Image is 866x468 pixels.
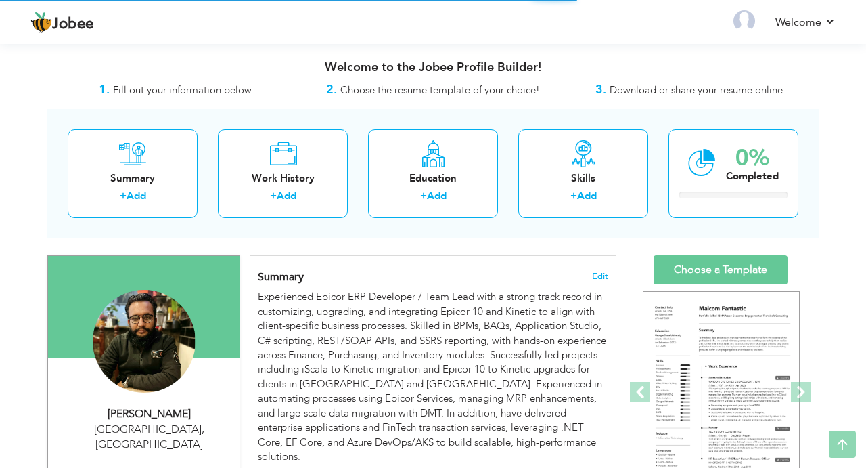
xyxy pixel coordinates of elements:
div: Summary [78,171,187,186]
img: Profile Img [733,10,755,32]
a: Add [577,189,597,203]
a: Choose a Template [654,255,788,284]
a: Add [427,189,447,203]
div: 0% [726,147,779,169]
strong: 1. [99,81,110,98]
div: Work History [229,171,337,186]
img: Mohsin Shah [93,290,196,393]
label: + [420,189,427,203]
span: Summary [258,270,304,284]
strong: 3. [595,81,606,98]
div: Completed [726,169,779,184]
div: [PERSON_NAME] [58,406,240,422]
label: + [570,189,577,203]
span: Fill out your information below. [113,83,254,97]
span: Download or share your resume online. [610,83,785,97]
span: Jobee [52,17,94,32]
strong: 2. [326,81,337,98]
div: Education [379,171,487,186]
span: Edit [592,272,608,281]
a: Welcome [775,14,836,30]
label: + [120,189,127,203]
div: [GEOGRAPHIC_DATA] [GEOGRAPHIC_DATA] [58,422,240,453]
img: jobee.io [30,12,52,33]
h3: Welcome to the Jobee Profile Builder! [47,61,819,75]
label: + [270,189,277,203]
span: Choose the resume template of your choice! [340,83,540,97]
a: Jobee [30,12,94,33]
div: Experienced Epicor ERP Developer / Team Lead with a strong track record in customizing, upgrading... [258,290,608,464]
a: Add [127,189,146,203]
a: Add [277,189,296,203]
div: Skills [529,171,637,186]
span: , [202,422,204,437]
h4: Adding a summary is a quick and easy way to highlight your experience and interests. [258,270,608,284]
